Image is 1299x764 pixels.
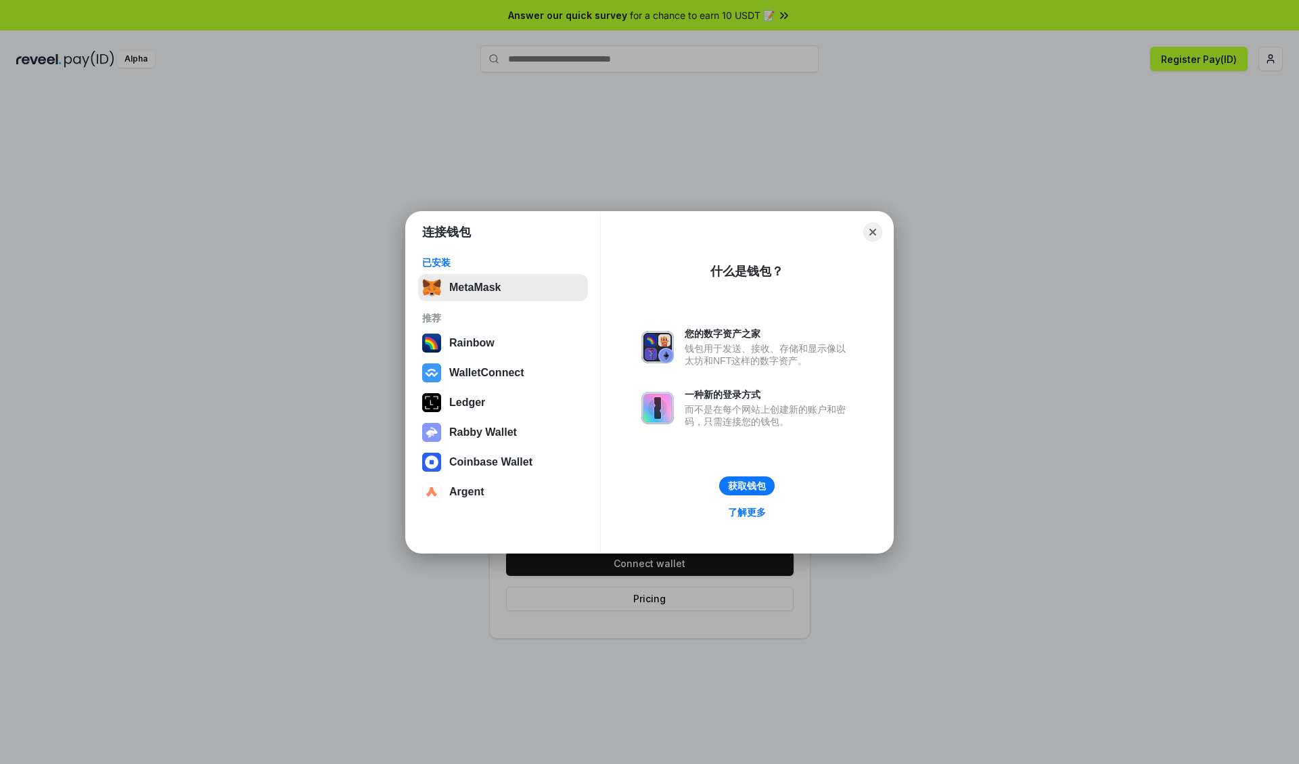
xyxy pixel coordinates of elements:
[685,342,852,367] div: 钱包用于发送、接收、存储和显示像以太坊和NFT这样的数字资产。
[418,419,588,446] button: Rabby Wallet
[641,392,674,424] img: svg+xml,%3Csvg%20xmlns%3D%22http%3A%2F%2Fwww.w3.org%2F2000%2Fsvg%22%20fill%3D%22none%22%20viewBox...
[422,224,471,240] h1: 连接钱包
[728,506,766,518] div: 了解更多
[422,393,441,412] img: svg+xml,%3Csvg%20xmlns%3D%22http%3A%2F%2Fwww.w3.org%2F2000%2Fsvg%22%20width%3D%2228%22%20height%3...
[710,263,783,279] div: 什么是钱包？
[418,359,588,386] button: WalletConnect
[449,282,501,294] div: MetaMask
[418,274,588,301] button: MetaMask
[418,389,588,416] button: Ledger
[685,403,852,428] div: 而不是在每个网站上创建新的账户和密码，只需连接您的钱包。
[641,331,674,363] img: svg+xml,%3Csvg%20xmlns%3D%22http%3A%2F%2Fwww.w3.org%2F2000%2Fsvg%22%20fill%3D%22none%22%20viewBox...
[685,328,852,340] div: 您的数字资产之家
[449,486,484,498] div: Argent
[449,456,532,468] div: Coinbase Wallet
[685,388,852,401] div: 一种新的登录方式
[863,223,882,242] button: Close
[719,476,775,495] button: 获取钱包
[422,482,441,501] img: svg+xml,%3Csvg%20width%3D%2228%22%20height%3D%2228%22%20viewBox%3D%220%200%2028%2028%22%20fill%3D...
[449,367,524,379] div: WalletConnect
[422,363,441,382] img: svg+xml,%3Csvg%20width%3D%2228%22%20height%3D%2228%22%20viewBox%3D%220%200%2028%2028%22%20fill%3D...
[418,330,588,357] button: Rainbow
[720,503,774,521] a: 了解更多
[422,453,441,472] img: svg+xml,%3Csvg%20width%3D%2228%22%20height%3D%2228%22%20viewBox%3D%220%200%2028%2028%22%20fill%3D...
[422,312,584,324] div: 推荐
[449,426,517,439] div: Rabby Wallet
[418,449,588,476] button: Coinbase Wallet
[422,278,441,297] img: svg+xml,%3Csvg%20fill%3D%22none%22%20height%3D%2233%22%20viewBox%3D%220%200%2035%2033%22%20width%...
[449,397,485,409] div: Ledger
[422,423,441,442] img: svg+xml,%3Csvg%20xmlns%3D%22http%3A%2F%2Fwww.w3.org%2F2000%2Fsvg%22%20fill%3D%22none%22%20viewBox...
[418,478,588,505] button: Argent
[728,480,766,492] div: 获取钱包
[422,256,584,269] div: 已安装
[449,337,495,349] div: Rainbow
[422,334,441,353] img: svg+xml,%3Csvg%20width%3D%22120%22%20height%3D%22120%22%20viewBox%3D%220%200%20120%20120%22%20fil...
